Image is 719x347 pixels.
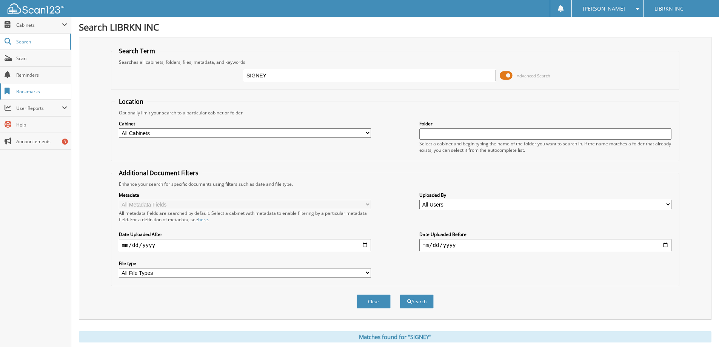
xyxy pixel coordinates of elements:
span: Help [16,122,67,128]
div: 3 [62,139,68,145]
input: end [419,239,671,251]
label: Metadata [119,192,371,198]
button: Search [400,295,434,308]
label: Date Uploaded Before [419,231,671,238]
label: Date Uploaded After [119,231,371,238]
div: Select a cabinet and begin typing the name of the folder you want to search in. If the name match... [419,140,671,153]
h1: Search LIBRKN INC [79,21,711,33]
legend: Additional Document Filters [115,169,202,177]
div: All metadata fields are searched by default. Select a cabinet with metadata to enable filtering b... [119,210,371,223]
span: Announcements [16,138,67,145]
div: Optionally limit your search to a particular cabinet or folder [115,109,675,116]
span: LIBRKN INC [654,6,684,11]
label: File type [119,260,371,267]
iframe: Chat Widget [681,311,719,347]
span: Reminders [16,72,67,78]
div: Searches all cabinets, folders, files, metadata, and keywords [115,59,675,65]
span: Advanced Search [517,73,550,79]
span: [PERSON_NAME] [583,6,625,11]
img: scan123-logo-white.svg [8,3,64,14]
div: Matches found for "SIGNEY" [79,331,711,342]
span: User Reports [16,105,62,111]
label: Uploaded By [419,192,671,198]
legend: Location [115,97,147,106]
span: Cabinets [16,22,62,28]
label: Folder [419,120,671,127]
input: start [119,239,371,251]
legend: Search Term [115,47,159,55]
span: Search [16,39,66,45]
label: Cabinet [119,120,371,127]
a: here [198,216,208,223]
span: Scan [16,55,67,62]
div: Enhance your search for specific documents using filters such as date and file type. [115,181,675,187]
span: Bookmarks [16,88,67,95]
button: Clear [357,295,391,308]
